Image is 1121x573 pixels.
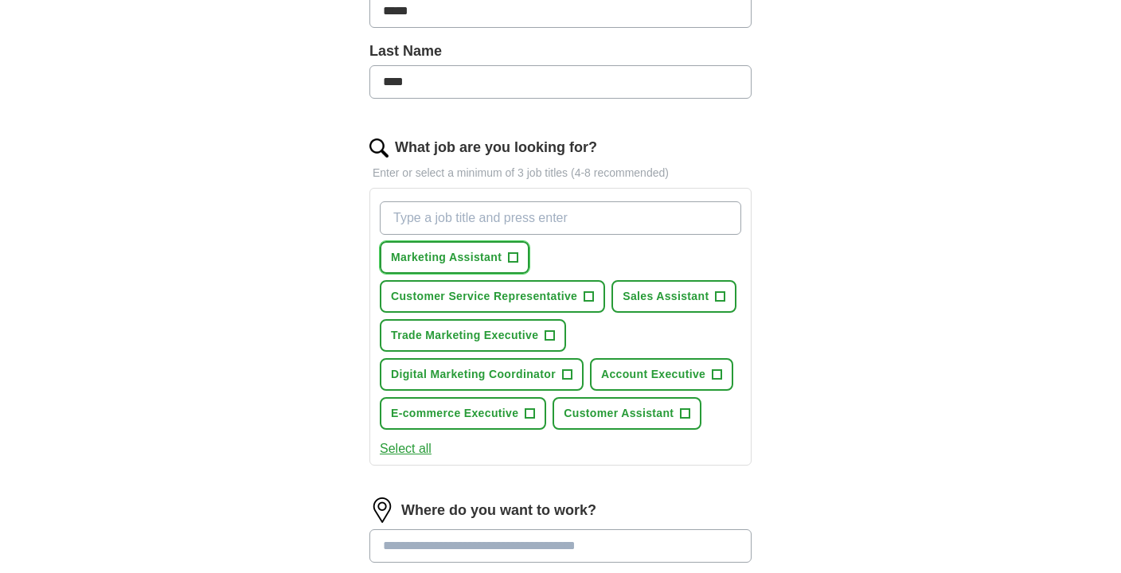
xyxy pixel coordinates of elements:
button: Digital Marketing Coordinator [380,358,584,391]
button: Customer Service Representative [380,280,605,313]
span: Trade Marketing Executive [391,327,538,344]
button: Customer Assistant [553,397,701,430]
button: Account Executive [590,358,733,391]
button: Trade Marketing Executive [380,319,566,352]
span: Marketing Assistant [391,249,502,266]
p: Enter or select a minimum of 3 job titles (4-8 recommended) [369,165,752,181]
button: Sales Assistant [611,280,736,313]
span: Digital Marketing Coordinator [391,366,556,383]
img: location.png [369,497,395,523]
button: E-commerce Executive [380,397,546,430]
span: E-commerce Executive [391,405,518,422]
span: Customer Assistant [564,405,674,422]
label: What job are you looking for? [395,137,597,158]
span: Sales Assistant [623,288,709,305]
button: Select all [380,439,432,458]
button: Marketing Assistant [380,241,529,274]
span: Customer Service Representative [391,288,577,305]
input: Type a job title and press enter [380,201,741,235]
span: Account Executive [601,366,705,383]
img: search.png [369,138,389,158]
label: Last Name [369,41,752,62]
label: Where do you want to work? [401,500,596,521]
